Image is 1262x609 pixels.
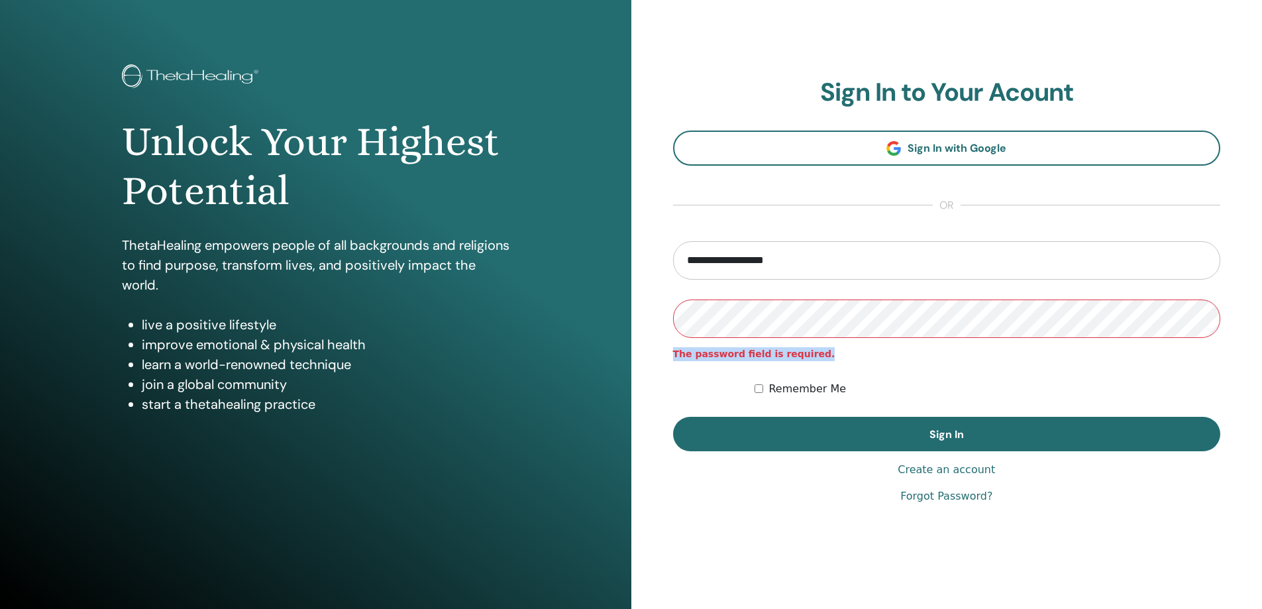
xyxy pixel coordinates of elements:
[933,197,961,213] span: or
[908,141,1006,155] span: Sign In with Google
[122,117,509,216] h1: Unlock Your Highest Potential
[673,78,1221,108] h2: Sign In to Your Acount
[900,488,992,504] a: Forgot Password?
[142,315,509,335] li: live a positive lifestyle
[142,355,509,374] li: learn a world-renowned technique
[929,427,964,441] span: Sign In
[142,335,509,355] li: improve emotional & physical health
[122,235,509,295] p: ThetaHealing empowers people of all backgrounds and religions to find purpose, transform lives, a...
[673,131,1221,166] a: Sign In with Google
[755,381,1220,397] div: Keep me authenticated indefinitely or until I manually logout
[673,349,835,359] strong: The password field is required.
[673,417,1221,451] button: Sign In
[898,462,995,478] a: Create an account
[142,394,509,414] li: start a thetahealing practice
[768,381,846,397] label: Remember Me
[142,374,509,394] li: join a global community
